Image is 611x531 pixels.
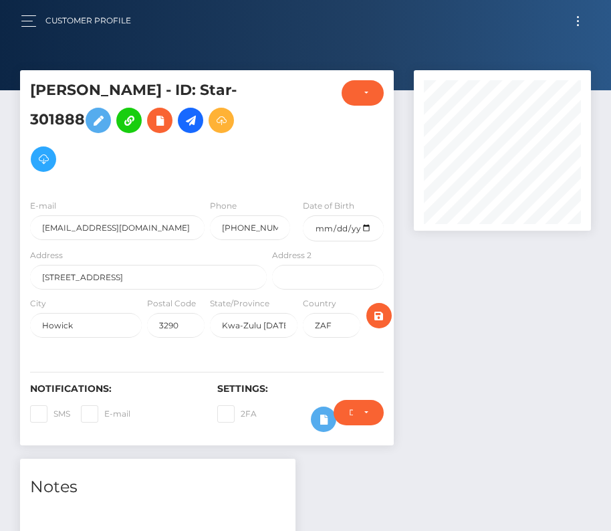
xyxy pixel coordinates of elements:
[147,298,196,310] label: Postal Code
[30,475,285,499] h4: Notes
[210,298,269,310] label: State/Province
[30,249,63,261] label: Address
[45,7,131,35] a: Customer Profile
[272,249,312,261] label: Address 2
[30,200,56,212] label: E-mail
[303,200,354,212] label: Date of Birth
[30,298,46,310] label: City
[30,80,259,179] h5: [PERSON_NAME] - ID: Star-301888
[30,383,197,395] h6: Notifications:
[217,405,257,423] label: 2FA
[334,400,384,425] button: Do not require
[342,80,384,106] button: ACTIVE
[217,383,384,395] h6: Settings:
[178,108,203,133] a: Initiate Payout
[566,12,590,30] button: Toggle navigation
[81,405,130,423] label: E-mail
[30,405,70,423] label: SMS
[303,298,336,310] label: Country
[210,200,237,212] label: Phone
[349,407,353,418] div: Do not require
